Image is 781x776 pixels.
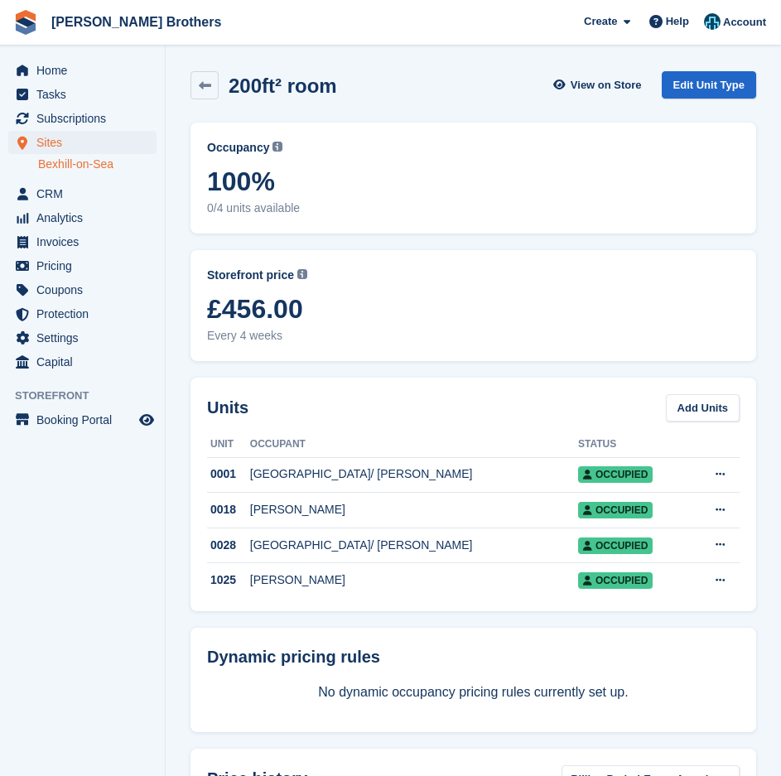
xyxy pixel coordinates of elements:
span: Create [584,13,617,30]
span: Every 4 weeks [207,327,740,345]
span: Pricing [36,254,136,277]
a: menu [8,326,157,349]
img: stora-icon-8386f47178a22dfd0bd8f6a31ec36ba5ce8667c1dd55bd0f319d3a0aa187defe.svg [13,10,38,35]
a: Preview store [137,410,157,430]
span: Tasks [36,83,136,106]
span: Capital [36,350,136,374]
th: Status [578,431,688,458]
span: Analytics [36,206,136,229]
span: Help [666,13,689,30]
div: [GEOGRAPHIC_DATA]/ [PERSON_NAME] [250,465,578,483]
span: 0/4 units available [207,200,740,217]
a: [PERSON_NAME] Brothers [45,8,228,36]
span: Storefront price [207,267,294,284]
div: 0028 [207,537,250,554]
div: 0018 [207,501,250,518]
a: menu [8,408,157,431]
div: Dynamic pricing rules [207,644,740,669]
div: 0001 [207,465,250,483]
span: Occupied [578,466,653,483]
span: CRM [36,182,136,205]
span: Sites [36,131,136,154]
img: icon-info-grey-7440780725fd019a000dd9b08b2336e03edf1995a4989e88bcd33f0948082b44.svg [297,269,307,279]
a: menu [8,254,157,277]
a: menu [8,59,157,82]
div: 1025 [207,571,250,589]
div: [PERSON_NAME] [250,501,578,518]
p: No dynamic occupancy pricing rules currently set up. [207,682,740,702]
a: menu [8,230,157,253]
a: Bexhill-on-Sea [38,157,157,172]
a: View on Store [552,71,648,99]
img: Helen Eldridge [704,13,721,30]
span: 100% [207,166,740,196]
span: Occupied [578,537,653,554]
span: £456.00 [207,294,740,324]
span: Subscriptions [36,107,136,130]
a: menu [8,107,157,130]
a: Add Units [666,394,740,422]
a: menu [8,206,157,229]
a: menu [8,83,157,106]
a: menu [8,131,157,154]
a: menu [8,302,157,325]
span: Coupons [36,278,136,301]
a: menu [8,278,157,301]
span: Occupied [578,502,653,518]
a: menu [8,350,157,374]
span: Storefront [15,388,165,404]
span: Account [723,14,766,31]
th: Unit [207,431,250,458]
div: [PERSON_NAME] [250,571,578,589]
span: Occupied [578,572,653,589]
span: Invoices [36,230,136,253]
h2: 200ft² room [229,75,337,97]
span: Settings [36,326,136,349]
a: menu [8,182,157,205]
span: Protection [36,302,136,325]
img: icon-info-grey-7440780725fd019a000dd9b08b2336e03edf1995a4989e88bcd33f0948082b44.svg [272,142,282,152]
div: [GEOGRAPHIC_DATA]/ [PERSON_NAME] [250,537,578,554]
h2: Units [207,395,248,420]
span: Booking Portal [36,408,136,431]
span: Home [36,59,136,82]
th: Occupant [250,431,578,458]
span: Occupancy [207,139,269,157]
a: Edit Unit Type [662,71,756,99]
span: View on Store [571,77,642,94]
